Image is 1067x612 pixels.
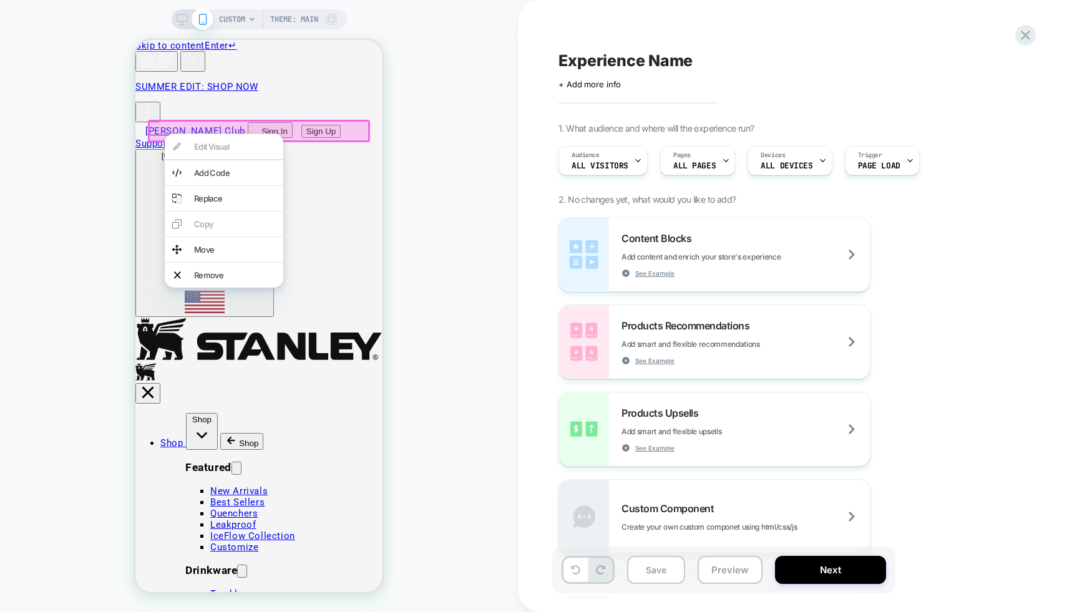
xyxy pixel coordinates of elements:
span: Audience [572,151,600,160]
span: Products Recommendations [621,319,756,332]
span: Add smart and flexible upsells [621,427,784,436]
h3: Featured [50,421,247,435]
span: Trigger [858,151,882,160]
a: Leakproof [75,479,120,490]
img: USA Flag [49,251,89,273]
a: New Arrivals [75,445,132,457]
span: All Visitors [572,162,628,170]
button: Preview [698,556,762,584]
img: move element [37,205,46,215]
span: Experience Name [558,51,693,70]
img: replace element [37,153,46,163]
span: Devices [761,151,785,160]
span: Add smart and flexible recommendations [621,339,822,349]
span: 1. What audience and where will the experience run? [558,123,754,134]
span: Custom Component [621,502,720,515]
button: Shop [51,373,82,410]
a: Shop [25,397,51,409]
h3: Drinkware [50,524,247,538]
div: Replace [59,153,140,163]
span: Shop [25,397,47,409]
a: Tumblers [75,548,117,560]
span: + Add more info [558,79,621,89]
span: Shop [104,399,123,408]
span: CUSTOM [219,9,245,29]
span: Content Blocks [621,232,698,245]
img: edit code [37,128,46,138]
span: See Example [635,356,675,365]
div: Move [59,205,140,215]
button: Close menu [85,393,128,410]
button: Open menu [102,525,112,538]
a: Quenchers [75,468,122,479]
a: Best Sellers [75,457,129,468]
span: Theme: MAIN [270,9,318,29]
span: Add content and enrich your store's experience [621,252,843,261]
div: Remove [59,230,140,240]
span: Page Load [858,162,900,170]
button: Close menu [96,422,106,435]
a: Customize [75,502,123,513]
span: ALL DEVICES [761,162,812,170]
span: See Example [635,269,675,278]
button: Previous slide [45,11,70,32]
span: Create your own custom componet using html/css/js [621,522,859,532]
div: Add Code [59,128,140,138]
span: ALL PAGES [673,162,716,170]
span: See Example [635,444,675,452]
span: Pages [673,151,691,160]
button: Save [627,556,685,584]
span: 2. No changes yet, what would you like to add? [558,194,736,205]
button: Next [775,556,886,584]
a: IceFlow Collection [75,490,160,502]
img: remove element [39,230,46,240]
span: Products Upsells [621,407,704,419]
span: Shop [57,375,76,384]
